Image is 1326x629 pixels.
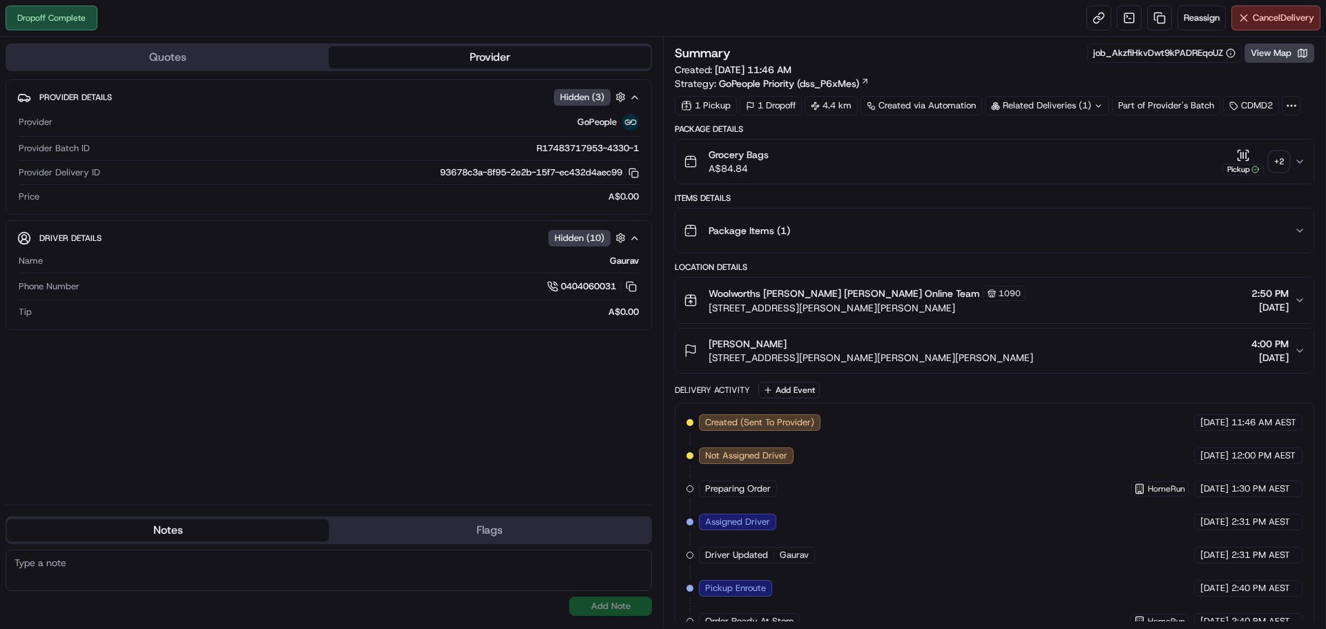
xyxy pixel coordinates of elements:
[1184,12,1220,24] span: Reassign
[137,48,167,59] span: Pylon
[537,142,639,155] span: R17483717953-4330-1
[1231,549,1290,561] span: 2:31 PM AEST
[577,116,617,128] span: GoPeople
[1251,287,1289,300] span: 2:50 PM
[1245,43,1314,63] button: View Map
[1222,148,1264,175] button: Pickup
[1269,152,1289,171] div: + 2
[19,166,100,179] span: Provider Delivery ID
[561,280,616,293] span: 0404060031
[1200,582,1229,594] span: [DATE]
[709,301,1026,315] span: [STREET_ADDRESS][PERSON_NAME][PERSON_NAME]
[547,279,639,294] a: 0404060031
[675,139,1314,184] button: Grocery BagsA$84.84Pickup+2
[675,329,1314,373] button: [PERSON_NAME][STREET_ADDRESS][PERSON_NAME][PERSON_NAME][PERSON_NAME]4:00 PM[DATE]
[705,416,814,429] span: Created (Sent To Provider)
[709,224,790,238] span: Package Items ( 1 )
[675,262,1314,273] div: Location Details
[705,582,766,594] span: Pickup Enroute
[758,382,820,398] button: Add Event
[608,191,639,203] span: A$0.00
[675,63,791,77] span: Created:
[97,48,167,59] a: Powered byPylon
[675,193,1314,204] div: Items Details
[1200,615,1229,628] span: [DATE]
[1231,416,1296,429] span: 11:46 AM AEST
[329,519,651,541] button: Flags
[780,549,809,561] span: Gaurav
[999,288,1021,299] span: 1090
[719,77,859,90] span: GoPeople Priority (dss_P6xMes)
[675,385,750,396] div: Delivery Activity
[1251,351,1289,365] span: [DATE]
[675,124,1314,135] div: Package Details
[37,306,639,318] div: A$0.00
[554,88,629,106] button: Hidden (3)
[1200,549,1229,561] span: [DATE]
[7,46,329,68] button: Quotes
[861,96,982,115] a: Created via Automation
[985,96,1109,115] div: Related Deliveries (1)
[709,337,787,351] span: [PERSON_NAME]
[1251,337,1289,351] span: 4:00 PM
[1253,12,1314,24] span: Cancel Delivery
[1200,416,1229,429] span: [DATE]
[675,209,1314,253] button: Package Items (1)
[709,351,1033,365] span: [STREET_ADDRESS][PERSON_NAME][PERSON_NAME][PERSON_NAME]
[19,280,79,293] span: Phone Number
[17,86,640,108] button: Provider DetailsHidden (3)
[1222,164,1264,175] div: Pickup
[1231,483,1290,495] span: 1:30 PM AEST
[39,233,102,244] span: Driver Details
[19,142,90,155] span: Provider Batch ID
[715,64,791,76] span: [DATE] 11:46 AM
[709,287,980,300] span: Woolworths [PERSON_NAME] [PERSON_NAME] Online Team
[1231,449,1296,462] span: 12:00 PM AEST
[19,116,52,128] span: Provider
[1251,300,1289,314] span: [DATE]
[19,255,43,267] span: Name
[1148,616,1185,627] span: HomeRun
[560,91,604,104] span: Hidden ( 3 )
[19,306,32,318] span: Tip
[1231,516,1290,528] span: 2:31 PM AEST
[1200,483,1229,495] span: [DATE]
[1231,6,1320,30] button: CancelDelivery
[675,77,869,90] div: Strategy:
[548,229,629,246] button: Hidden (10)
[1231,582,1290,594] span: 2:40 PM AEST
[555,232,604,244] span: Hidden ( 10 )
[48,255,639,267] div: Gaurav
[1148,483,1185,494] span: HomeRun
[7,519,329,541] button: Notes
[39,92,112,103] span: Provider Details
[1200,516,1229,528] span: [DATE]
[705,549,768,561] span: Driver Updated
[705,449,787,462] span: Not Assigned Driver
[1231,615,1290,628] span: 2:40 PM AEST
[740,96,802,115] div: 1 Dropoff
[1093,47,1236,59] button: job_AkzfiHkvDwt9kPADREqoUZ
[675,278,1314,323] button: Woolworths [PERSON_NAME] [PERSON_NAME] Online Team1090[STREET_ADDRESS][PERSON_NAME][PERSON_NAME]2...
[622,114,639,130] img: gopeople_logo.png
[19,191,39,203] span: Price
[329,46,651,68] button: Provider
[719,77,869,90] a: GoPeople Priority (dss_P6xMes)
[1222,148,1289,175] button: Pickup+2
[1200,449,1229,462] span: [DATE]
[805,96,858,115] div: 4.4 km
[1223,96,1279,115] div: CDMD2
[675,96,737,115] div: 1 Pickup
[709,162,769,175] span: A$84.84
[1178,6,1226,30] button: Reassign
[440,166,639,179] button: 93678c3a-8f95-2e2b-15f7-ec432d4aec99
[705,483,771,495] span: Preparing Order
[705,516,770,528] span: Assigned Driver
[17,226,640,249] button: Driver DetailsHidden (10)
[675,47,731,59] h3: Summary
[705,615,794,628] span: Order Ready At Store
[709,148,769,162] span: Grocery Bags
